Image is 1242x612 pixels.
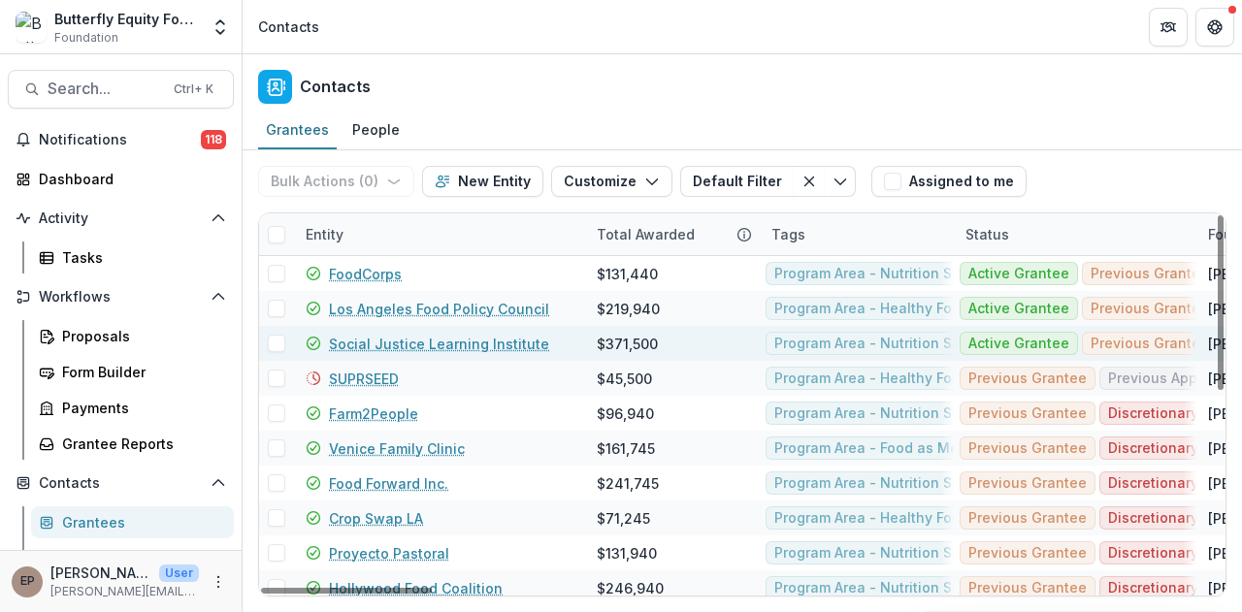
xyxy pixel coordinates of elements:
[48,80,162,98] span: Search...
[207,570,230,594] button: More
[294,213,585,255] div: Entity
[54,9,199,29] div: Butterfly Equity Foundation
[774,475,998,492] span: Program Area - Nutrition Security
[16,12,47,43] img: Butterfly Equity Foundation
[250,13,327,41] nav: breadcrumb
[597,473,659,494] div: $241,745
[300,78,371,96] h2: Contacts
[31,392,234,424] a: Payments
[31,542,234,574] a: Communications
[8,163,234,195] a: Dashboard
[62,362,218,382] div: Form Builder
[968,370,1087,387] span: Previous Grantee
[39,210,203,227] span: Activity
[1091,266,1209,282] span: Previous Grantee
[680,166,794,197] button: Default Filter
[954,213,1196,255] div: Status
[968,440,1087,457] span: Previous Grantee
[968,336,1069,352] span: Active Grantee
[954,224,1021,244] div: Status
[39,289,203,306] span: Workflows
[597,438,655,459] div: $161,745
[258,166,414,197] button: Bulk Actions (0)
[1091,336,1209,352] span: Previous Grantee
[62,548,218,568] div: Communications
[8,203,234,234] button: Open Activity
[201,130,226,149] span: 118
[8,281,234,312] button: Open Workflows
[968,266,1069,282] span: Active Grantee
[825,166,856,197] button: Toggle menu
[774,266,998,282] span: Program Area - Nutrition Security
[1108,370,1235,387] span: Previous Applicant
[1149,8,1188,47] button: Partners
[760,213,954,255] div: Tags
[344,115,408,144] div: People
[760,224,817,244] div: Tags
[329,543,449,564] a: Proyecto Pastoral
[968,545,1087,562] span: Previous Grantee
[50,563,151,583] p: [PERSON_NAME]
[329,508,423,529] a: Crop Swap LA
[62,512,218,532] div: Grantees
[170,79,217,100] div: Ctrl + K
[31,506,234,538] a: Grantees
[968,580,1087,596] span: Previous Grantee
[20,575,35,588] div: Emily Parker
[159,564,199,582] p: User
[344,112,408,149] a: People
[597,264,658,284] div: $131,440
[50,583,199,600] p: [PERSON_NAME][EMAIL_ADDRESS][DOMAIN_NAME]
[329,473,448,494] a: Food Forward Inc.
[31,320,234,352] a: Proposals
[39,169,218,189] div: Dashboard
[774,510,1012,527] span: Program Area - Healthy Food Retail
[1195,8,1234,47] button: Get Help
[585,224,706,244] div: Total Awarded
[597,334,658,354] div: $371,500
[31,356,234,388] a: Form Builder
[968,301,1069,317] span: Active Grantee
[62,434,218,454] div: Grantee Reports
[774,301,1012,317] span: Program Area - Healthy Food Retail
[62,398,218,418] div: Payments
[258,115,337,144] div: Grantees
[329,299,549,319] a: Los Angeles Food Policy Council
[39,475,203,492] span: Contacts
[329,264,402,284] a: FoodCorps
[968,405,1087,422] span: Previous Grantee
[329,578,503,598] a: Hollywood Food Coalition
[329,369,399,389] a: SUPRSEED
[294,224,355,244] div: Entity
[968,510,1087,527] span: Previous Grantee
[794,166,825,197] button: Clear filter
[54,29,118,47] span: Foundation
[774,580,998,596] span: Program Area - Nutrition Security
[774,440,1000,457] span: Program Area - Food as Medicine
[329,334,549,354] a: Social Justice Learning Institute
[597,543,657,564] div: $131,940
[597,403,654,424] div: $96,940
[329,438,465,459] a: Venice Family Clinic
[774,336,998,352] span: Program Area - Nutrition Security
[597,369,652,389] div: $45,500
[31,242,234,274] a: Tasks
[597,299,660,319] div: $219,940
[258,16,319,37] div: Contacts
[422,166,543,197] button: New Entity
[62,326,218,346] div: Proposals
[597,508,650,529] div: $71,245
[551,166,672,197] button: Customize
[8,467,234,499] button: Open Contacts
[585,213,760,255] div: Total Awarded
[968,475,1087,492] span: Previous Grantee
[597,578,664,598] div: $246,940
[1091,301,1209,317] span: Previous Grantee
[871,166,1027,197] button: Assigned to me
[207,8,234,47] button: Open entity switcher
[31,428,234,460] a: Grantee Reports
[8,124,234,155] button: Notifications118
